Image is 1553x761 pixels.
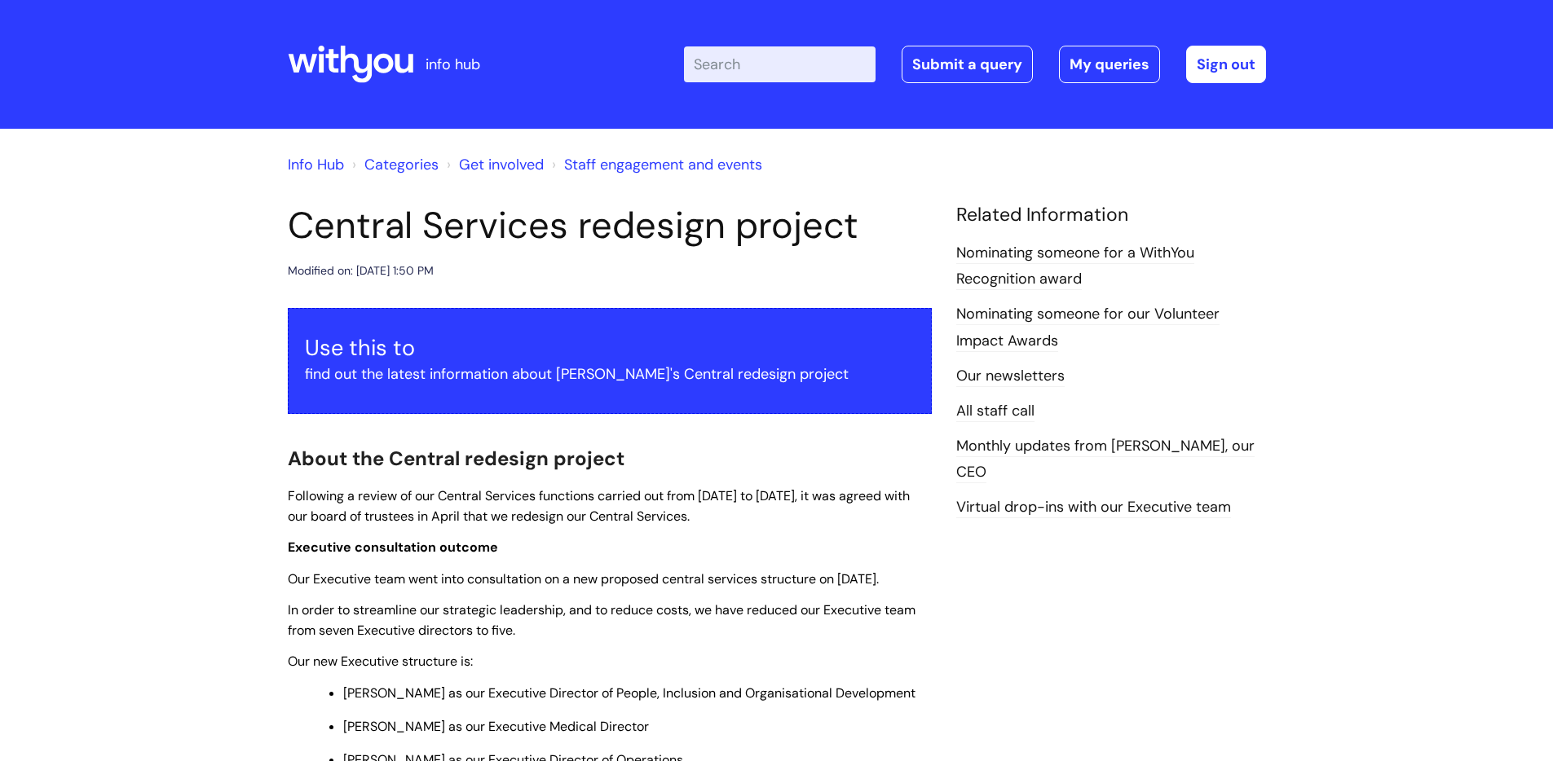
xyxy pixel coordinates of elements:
div: | - [684,46,1266,83]
p: find out the latest information about [PERSON_NAME]'s Central redesign project [305,361,915,387]
a: Categories [364,155,439,174]
span: [PERSON_NAME] as our Executive Director of People, Inclusion and Organisational Development [343,684,915,702]
span: In order to streamline our strategic leadership, and to reduce costs, we have reduced our Executi... [288,601,915,639]
a: Info Hub [288,155,344,174]
h1: Central Services redesign project [288,204,932,248]
span: Our new Executive structure is: [288,653,473,670]
span: Executive consultation outcome [288,539,498,556]
li: Solution home [348,152,439,178]
a: All staff call [956,401,1035,422]
h3: Use this to [305,335,915,361]
a: Nominating someone for a WithYou Recognition award [956,243,1194,290]
a: Get involved [459,155,544,174]
li: Get involved [443,152,544,178]
a: Staff engagement and events [564,155,762,174]
span: About the Central redesign project [288,446,624,471]
h4: Related Information [956,204,1266,227]
span: Following a review of our Central Services functions carried out from [DATE] to [DATE], it was ag... [288,487,910,525]
a: My queries [1059,46,1160,83]
input: Search [684,46,876,82]
a: Our newsletters [956,366,1065,387]
span: Our Executive team went into consultation on a new proposed central services structure on [DATE]. [288,570,879,587]
li: Staff engagement and events [548,152,762,178]
div: Modified on: [DATE] 1:50 PM [288,261,434,281]
p: info hub [426,51,480,77]
a: Sign out [1186,46,1266,83]
span: [PERSON_NAME] as our Executive Medical Director [343,718,649,735]
a: Submit a query [902,46,1033,83]
a: Monthly updates from [PERSON_NAME], our CEO [956,436,1255,483]
a: Virtual drop-ins with our Executive team [956,497,1231,518]
a: Nominating someone for our Volunteer Impact Awards [956,304,1220,351]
